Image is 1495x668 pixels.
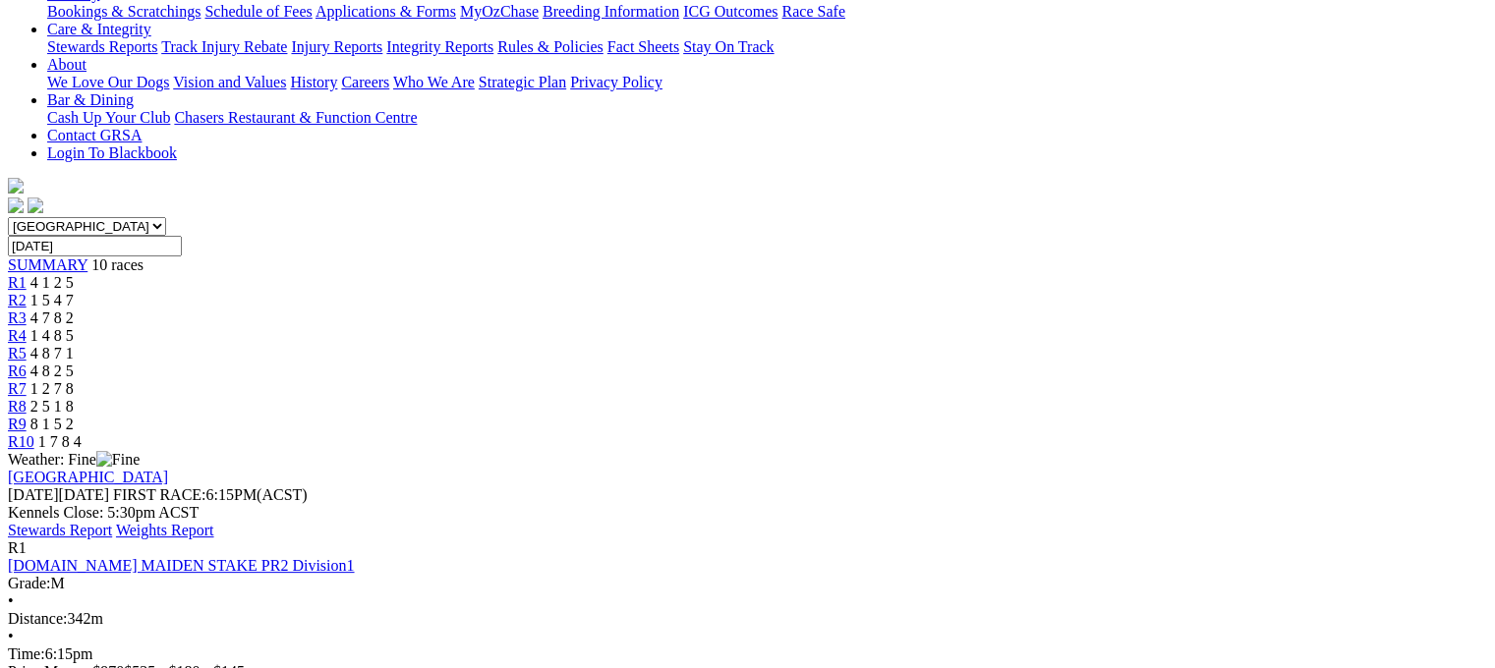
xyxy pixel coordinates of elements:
[47,56,86,73] a: About
[460,3,539,20] a: MyOzChase
[543,3,679,20] a: Breeding Information
[113,486,205,503] span: FIRST RACE:
[8,309,27,326] a: R3
[47,109,170,126] a: Cash Up Your Club
[47,38,1487,56] div: Care & Integrity
[30,398,74,415] span: 2 5 1 8
[47,91,134,108] a: Bar & Dining
[204,3,312,20] a: Schedule of Fees
[96,451,140,469] img: Fine
[607,38,679,55] a: Fact Sheets
[47,3,201,20] a: Bookings & Scratchings
[30,416,74,432] span: 8 1 5 2
[291,38,382,55] a: Injury Reports
[8,345,27,362] a: R5
[290,74,337,90] a: History
[683,3,777,20] a: ICG Outcomes
[47,127,142,143] a: Contact GRSA
[8,486,59,503] span: [DATE]
[47,144,177,161] a: Login To Blackbook
[8,628,14,644] span: •
[386,38,493,55] a: Integrity Reports
[683,38,774,55] a: Stay On Track
[8,610,67,627] span: Distance:
[8,398,27,415] a: R8
[30,362,74,379] span: 4 8 2 5
[47,3,1487,21] div: Industry
[8,292,27,308] a: R2
[91,256,144,273] span: 10 races
[479,74,566,90] a: Strategic Plan
[8,197,24,213] img: facebook.svg
[8,504,1487,522] div: Kennels Close: 5:30pm ACST
[47,21,151,37] a: Care & Integrity
[8,575,51,591] span: Grade:
[38,433,82,450] span: 1 7 8 4
[8,557,355,574] a: [DOMAIN_NAME] MAIDEN STAKE PR2 Division1
[173,74,286,90] a: Vision and Values
[8,178,24,194] img: logo-grsa-white.png
[341,74,389,90] a: Careers
[8,274,27,291] a: R1
[30,292,74,308] span: 1 5 4 7
[30,327,74,344] span: 1 4 8 5
[30,345,74,362] span: 4 8 7 1
[8,469,168,485] a: [GEOGRAPHIC_DATA]
[116,522,214,538] a: Weights Report
[30,309,74,326] span: 4 7 8 2
[393,74,475,90] a: Who We Are
[781,3,844,20] a: Race Safe
[497,38,604,55] a: Rules & Policies
[30,380,74,397] span: 1 2 7 8
[47,109,1487,127] div: Bar & Dining
[8,451,140,468] span: Weather: Fine
[8,575,1487,592] div: M
[47,74,169,90] a: We Love Our Dogs
[8,539,27,556] span: R1
[47,74,1487,91] div: About
[161,38,287,55] a: Track Injury Rebate
[113,486,308,503] span: 6:15PM(ACST)
[8,486,109,503] span: [DATE]
[8,433,34,450] a: R10
[8,610,1487,628] div: 342m
[8,380,27,397] a: R7
[8,236,182,256] input: Select date
[8,327,27,344] a: R4
[8,416,27,432] a: R9
[8,256,87,273] a: SUMMARY
[47,38,157,55] a: Stewards Reports
[316,3,456,20] a: Applications & Forms
[8,645,45,662] span: Time:
[570,74,662,90] a: Privacy Policy
[8,645,1487,663] div: 6:15pm
[174,109,417,126] a: Chasers Restaurant & Function Centre
[30,274,74,291] span: 4 1 2 5
[8,592,14,609] span: •
[8,522,112,538] a: Stewards Report
[8,362,27,379] a: R6
[28,197,43,213] img: twitter.svg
